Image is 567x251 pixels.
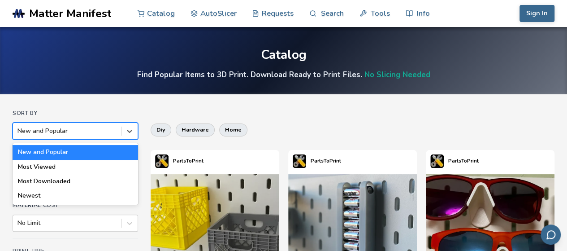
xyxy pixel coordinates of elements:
[151,123,171,136] button: diy
[17,128,19,135] input: New and PopularNew and PopularMost ViewedMost DownloadedNewest
[13,145,138,159] div: New and Popular
[364,70,430,80] a: No Slicing Needed
[430,154,444,168] img: PartsToPrint's profile
[137,70,430,80] h4: Find Popular Items to 3D Print. Download Ready to Print Files.
[13,174,138,189] div: Most Downloaded
[151,150,208,172] a: PartsToPrint's profilePartsToPrint
[176,123,215,136] button: hardware
[13,160,138,174] div: Most Viewed
[13,202,138,208] h4: Material Cost
[261,48,307,62] div: Catalog
[219,123,247,136] button: home
[155,154,169,168] img: PartsToPrint's profile
[13,110,138,116] h4: Sort By
[13,189,138,203] div: Newest
[541,225,561,245] button: Send feedback via email
[173,156,203,166] p: PartsToPrint
[288,150,346,172] a: PartsToPrint's profilePartsToPrint
[448,156,479,166] p: PartsToPrint
[17,220,19,227] input: No Limit
[293,154,306,168] img: PartsToPrint's profile
[311,156,341,166] p: PartsToPrint
[29,7,111,20] span: Matter Manifest
[426,150,483,172] a: PartsToPrint's profilePartsToPrint
[519,5,554,22] button: Sign In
